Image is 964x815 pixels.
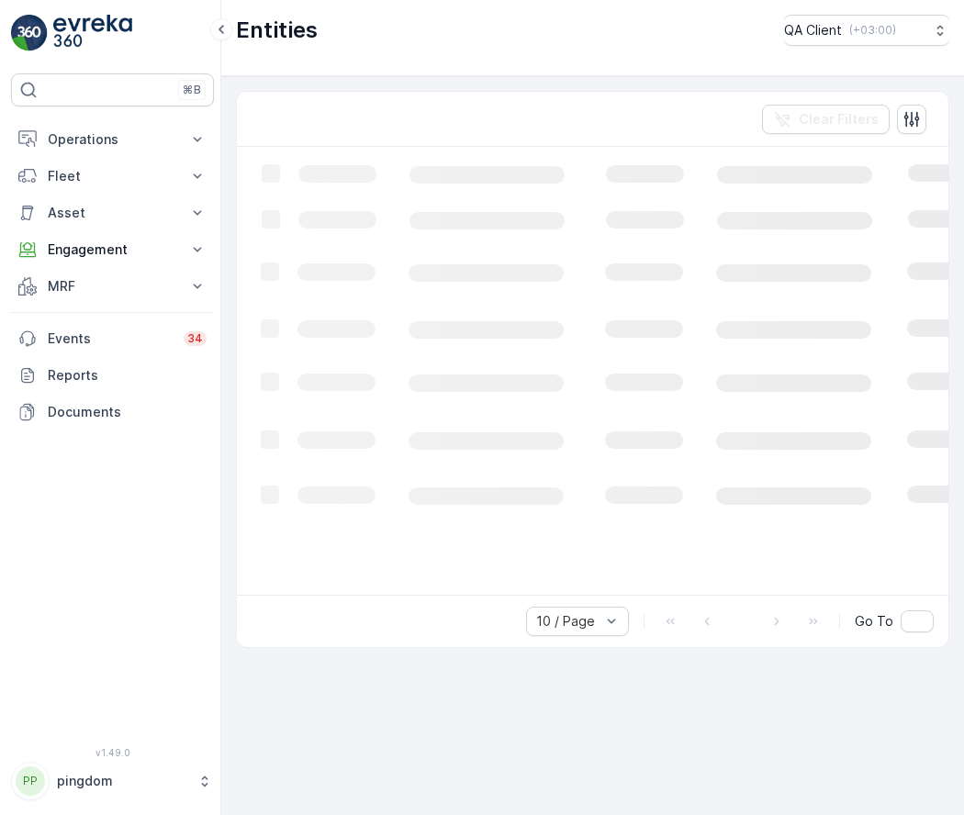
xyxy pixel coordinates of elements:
p: Engagement [48,240,177,259]
p: Asset [48,204,177,222]
p: pingdom [57,772,188,790]
img: logo [11,15,48,51]
a: Reports [11,357,214,394]
button: QA Client(+03:00) [784,15,949,46]
p: QA Client [784,21,842,39]
img: logo_light-DOdMpM7g.png [53,15,132,51]
div: PP [16,766,45,796]
p: Documents [48,403,207,421]
p: Events [48,329,173,348]
p: Operations [48,130,177,149]
a: Documents [11,394,214,430]
button: Fleet [11,158,214,195]
p: ( +03:00 ) [849,23,896,38]
p: 34 [187,331,203,346]
button: Engagement [11,231,214,268]
button: Operations [11,121,214,158]
p: MRF [48,277,177,296]
p: Fleet [48,167,177,185]
button: MRF [11,268,214,305]
p: Entities [236,16,318,45]
span: Go To [855,612,893,631]
p: Clear Filters [799,110,879,128]
button: PPpingdom [11,762,214,800]
p: Reports [48,366,207,385]
a: Events34 [11,320,214,357]
button: Asset [11,195,214,231]
span: v 1.49.0 [11,747,214,758]
button: Clear Filters [762,105,890,134]
p: ⌘B [183,83,201,97]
